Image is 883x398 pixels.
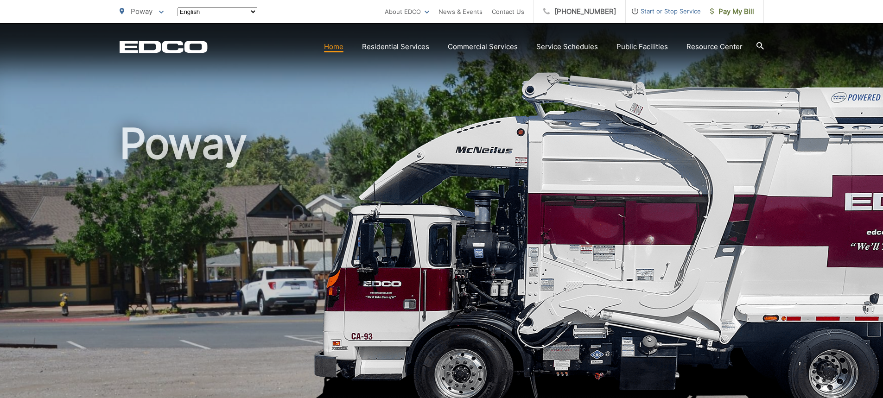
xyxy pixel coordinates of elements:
[178,7,257,16] select: Select a language
[686,41,743,52] a: Resource Center
[385,6,429,17] a: About EDCO
[120,40,208,53] a: EDCD logo. Return to the homepage.
[536,41,598,52] a: Service Schedules
[131,7,152,16] span: Poway
[448,41,518,52] a: Commercial Services
[616,41,668,52] a: Public Facilities
[492,6,524,17] a: Contact Us
[710,6,754,17] span: Pay My Bill
[362,41,429,52] a: Residential Services
[438,6,483,17] a: News & Events
[324,41,343,52] a: Home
